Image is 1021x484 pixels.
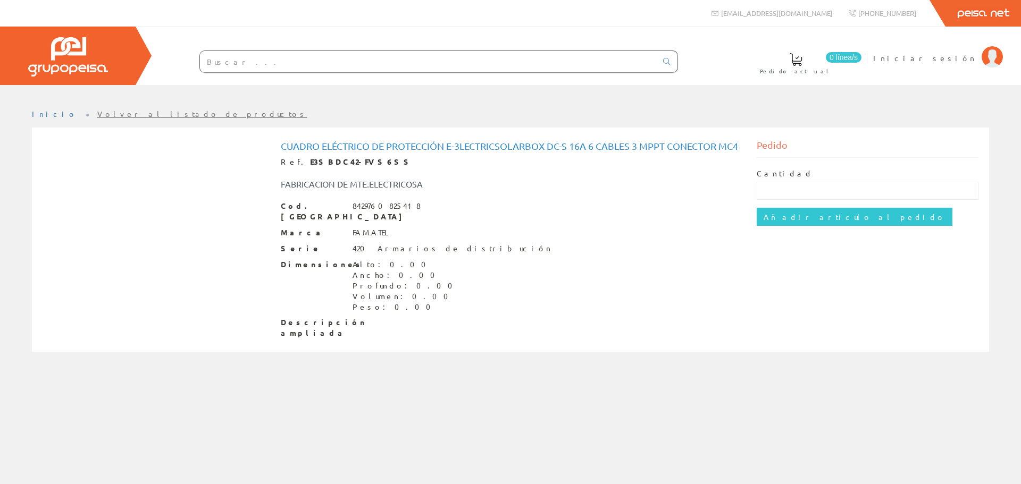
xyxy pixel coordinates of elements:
[353,291,459,302] div: Volumen: 0.00
[353,201,421,211] div: 8429760825418
[353,227,394,238] div: FAMATEL
[353,270,459,281] div: Ancho: 0.00
[281,317,345,338] span: Descripción ampliada
[97,109,307,118] a: Volver al listado de productos
[757,138,979,158] div: Pedido
[28,37,108,77] img: Grupo Peisa
[281,243,345,254] span: Serie
[32,109,77,118] a: Inicio
[273,178,550,190] div: FABRICACION DE MTE.ELECTRICOSA
[873,53,976,63] span: Iniciar sesión
[826,52,861,63] span: 0 línea/s
[310,157,413,166] strong: E3SBDC42-FVS6SS
[353,281,459,291] div: Profundo: 0.00
[281,227,345,238] span: Marca
[353,243,553,254] div: 420 Armarios de distribución
[757,208,952,226] input: Añadir artículo al pedido
[353,302,459,312] div: Peso: 0.00
[760,66,832,77] span: Pedido actual
[757,168,813,179] label: Cantidad
[281,201,345,222] span: Cod. [GEOGRAPHIC_DATA]
[281,141,741,151] h1: Cuadro eléctrico de protección E-3lectricsolarbox DC-S 16A 6 cables 3 MPPT conector MC4
[353,259,459,270] div: Alto: 0.00
[281,157,741,167] div: Ref.
[200,51,657,72] input: Buscar ...
[858,9,916,18] span: [PHONE_NUMBER]
[281,259,345,270] span: Dimensiones
[721,9,832,18] span: [EMAIL_ADDRESS][DOMAIN_NAME]
[873,44,1003,54] a: Iniciar sesión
